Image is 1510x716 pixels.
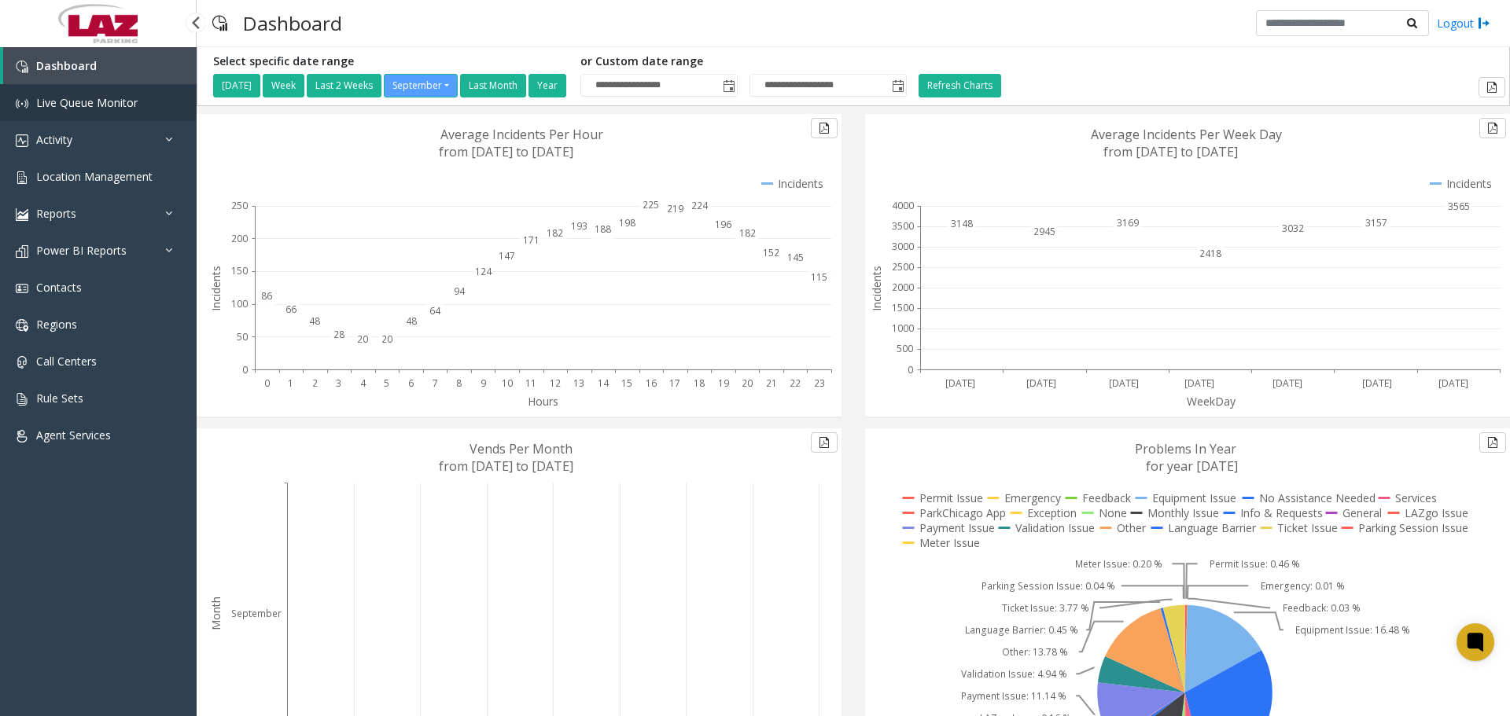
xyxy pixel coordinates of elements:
[16,282,28,295] img: 'icon'
[439,143,573,160] text: from [DATE] to [DATE]
[1362,376,1392,390] text: [DATE]
[619,216,635,229] text: 198
[36,317,77,332] span: Regions
[36,243,127,258] span: Power BI Reports
[336,376,341,390] text: 3
[811,270,827,284] text: 115
[694,376,705,390] text: 18
[580,55,907,68] h5: or Custom date range
[766,376,777,390] text: 21
[1438,376,1468,390] text: [DATE]
[1026,376,1056,390] text: [DATE]
[528,394,558,409] text: Hours
[481,376,486,390] text: 9
[1002,601,1089,615] text: Ticket Issue: 3.77 %
[456,376,462,390] text: 8
[36,206,76,221] span: Reports
[16,97,28,110] img: 'icon'
[595,222,611,236] text: 188
[408,376,414,390] text: 6
[1109,376,1139,390] text: [DATE]
[470,440,573,457] text: Vends Per Month
[889,75,906,97] span: Toggle popup
[1448,200,1470,213] text: 3565
[499,249,515,263] text: 147
[16,393,28,406] img: 'icon'
[312,376,318,390] text: 2
[1210,557,1300,571] text: Permit Issue: 0.46 %
[307,74,381,97] button: Last 2 Weeks
[715,218,731,231] text: 196
[892,321,914,335] text: 1000
[231,199,248,212] text: 250
[440,126,603,143] text: Average Incidents Per Hour
[231,264,248,277] text: 150
[1479,77,1505,97] button: Export to pdf
[787,251,804,264] text: 145
[263,74,304,97] button: Week
[384,376,389,390] text: 5
[892,301,914,314] text: 1500
[1365,216,1387,229] text: 3157
[1272,376,1302,390] text: [DATE]
[523,233,540,247] text: 171
[720,75,737,97] span: Toggle popup
[598,376,610,390] text: 14
[1002,645,1068,659] text: Other: 13.78 %
[1261,579,1345,593] text: Emergency: 0.01 %
[919,74,1001,97] button: Refresh Charts
[242,363,248,376] text: 0
[502,376,513,390] text: 10
[571,219,587,233] text: 193
[16,430,28,442] img: 'icon'
[36,95,138,110] span: Live Queue Monitor
[892,260,914,274] text: 2500
[718,376,729,390] text: 19
[1295,623,1410,637] text: Equipment Issue: 16.48 %
[892,240,914,253] text: 3000
[213,55,569,68] h5: Select specific date range
[790,376,801,390] text: 22
[892,281,914,294] text: 2000
[360,376,366,390] text: 4
[231,232,248,245] text: 200
[1117,216,1139,229] text: 3169
[36,428,111,442] span: Agent Services
[892,219,914,233] text: 3500
[213,74,260,97] button: [DATE]
[739,226,756,240] text: 182
[811,432,838,453] button: Export to pdf
[763,246,779,259] text: 152
[667,202,683,215] text: 219
[643,198,659,211] text: 225
[965,623,1078,637] text: Language Barrier: 0.45 %
[235,4,350,42] h3: Dashboard
[1135,440,1236,457] text: Problems In Year
[621,376,632,390] text: 15
[264,376,270,390] text: 0
[869,266,884,311] text: Incidents
[36,280,82,295] span: Contacts
[691,199,709,212] text: 224
[429,304,441,318] text: 64
[261,289,272,303] text: 86
[36,354,97,369] span: Call Centers
[406,314,417,328] text: 48
[961,667,1067,681] text: Validation Issue: 4.94 %
[908,363,913,376] text: 0
[454,285,466,298] text: 94
[1437,15,1490,31] a: Logout
[1199,247,1221,260] text: 2418
[231,607,282,620] text: September
[525,376,536,390] text: 11
[528,74,566,97] button: Year
[961,689,1066,703] text: Payment Issue: 11.14 %
[1103,143,1238,160] text: from [DATE] to [DATE]
[951,217,973,230] text: 3148
[1282,222,1304,235] text: 3032
[36,132,72,147] span: Activity
[1478,15,1490,31] img: logout
[433,376,438,390] text: 7
[231,297,248,310] text: 100
[212,4,227,42] img: pageIcon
